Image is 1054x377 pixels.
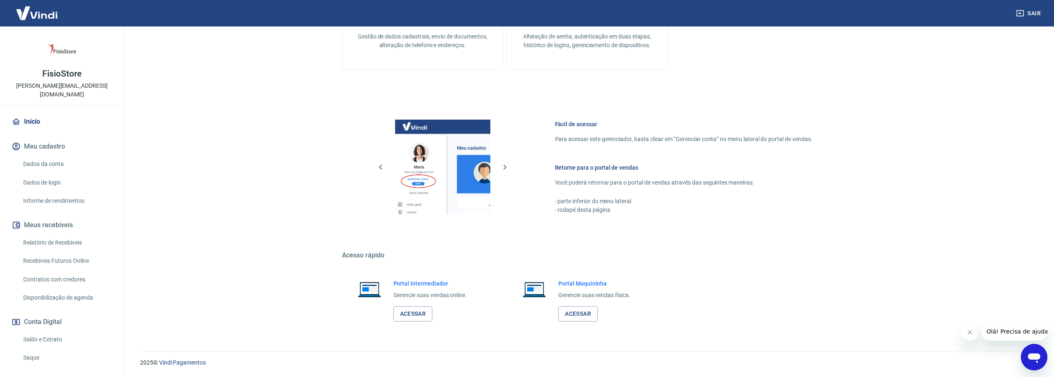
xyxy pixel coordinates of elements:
p: Gerencie suas vendas online. [393,291,467,300]
img: f4093ee0-b948-48fc-8f5f-5be1a5a284df.jpeg [46,33,79,66]
a: Disponibilização de agenda [20,289,114,306]
a: Relatório de Recebíveis [20,234,114,251]
a: Contratos com credores [20,271,114,288]
iframe: Fechar mensagem [962,324,978,341]
a: Acessar [393,306,433,322]
iframe: Botão para abrir a janela de mensagens [1021,344,1047,370]
p: - parte inferior do menu lateral [555,197,813,206]
p: Você poderá retornar para o portal de vendas através das seguintes maneiras: [555,178,813,187]
iframe: Mensagem da empresa [982,322,1047,341]
h6: Portal Intermediador [393,279,467,288]
p: Gerencie suas vendas física. [558,291,630,300]
h5: Acesso rápido [342,251,832,259]
span: Olá! Precisa de ajuda? [5,6,70,12]
p: [PERSON_NAME][EMAIL_ADDRESS][DOMAIN_NAME] [7,82,117,99]
button: Meus recebíveis [10,216,114,234]
p: - rodapé desta página [555,206,813,214]
p: Gestão de dados cadastrais, envio de documentos, alteração de telefone e endereços. [356,32,490,50]
a: Dados de login [20,174,114,191]
h6: Retorne para o portal de vendas [555,163,813,172]
a: Início [10,113,114,131]
img: Imagem de um notebook aberto [517,279,552,299]
h6: Portal Maquininha [558,279,630,288]
img: Vindi [10,0,64,26]
h6: Fácil de acessar [555,120,813,128]
button: Meu cadastro [10,137,114,156]
p: Para acessar este gerenciador, basta clicar em “Gerenciar conta” no menu lateral do portal de ven... [555,135,813,144]
p: Alteração de senha, autenticação em duas etapas, histórico de logins, gerenciamento de dispositivos. [520,32,654,50]
a: Saque [20,349,114,366]
a: Vindi Pagamentos [159,359,206,366]
button: Sair [1014,6,1044,21]
a: Dados da conta [20,156,114,173]
a: Saldo e Extrato [20,331,114,348]
a: Informe de rendimentos [20,192,114,209]
img: Imagem de um notebook aberto [352,279,387,299]
a: Recebíveis Futuros Online [20,252,114,269]
img: Imagem da dashboard mostrando o botão de gerenciar conta na sidebar no lado esquerdo [395,120,490,215]
a: Acessar [558,306,598,322]
button: Conta Digital [10,313,114,331]
p: FisioStore [42,70,82,78]
p: 2025 © [140,358,1034,367]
